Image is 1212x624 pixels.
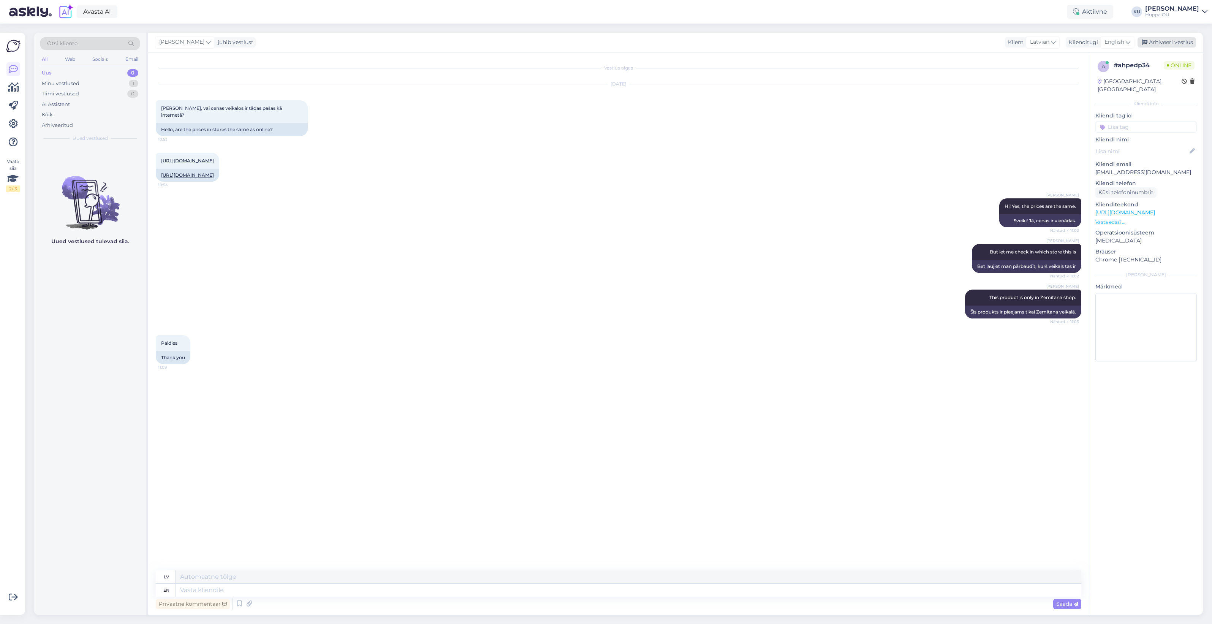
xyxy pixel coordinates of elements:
[1095,256,1197,264] p: Chrome [TECHNICAL_ID]
[1095,209,1155,216] a: [URL][DOMAIN_NAME]
[1164,61,1195,70] span: Online
[127,90,138,98] div: 0
[42,69,52,77] div: Uus
[1066,38,1098,46] div: Klienditugi
[989,295,1076,300] span: This product is only in Zemitana shop.
[1095,136,1197,144] p: Kliendi nimi
[6,185,20,192] div: 2 / 3
[1046,238,1079,244] span: [PERSON_NAME]
[161,172,214,178] a: [URL][DOMAIN_NAME]
[161,158,214,163] a: [URL][DOMAIN_NAME]
[42,111,53,119] div: Kõik
[1145,6,1207,18] a: [PERSON_NAME]Huppa OÜ
[1114,61,1164,70] div: # ahpedp34
[163,584,169,597] div: en
[1046,283,1079,289] span: [PERSON_NAME]
[1095,179,1197,187] p: Kliendi telefon
[1030,38,1049,46] span: Latvian
[1095,168,1197,176] p: [EMAIL_ADDRESS][DOMAIN_NAME]
[1095,248,1197,256] p: Brauser
[1095,237,1197,245] p: [MEDICAL_DATA]
[42,122,73,129] div: Arhiveeritud
[215,38,253,46] div: juhib vestlust
[1145,12,1199,18] div: Huppa OÜ
[158,136,187,142] span: 10:53
[1145,6,1199,12] div: [PERSON_NAME]
[129,80,138,87] div: 1
[1050,319,1079,325] span: Nähtud ✓ 11:03
[1095,160,1197,168] p: Kliendi email
[58,4,74,20] img: explore-ai
[6,158,20,192] div: Vaata siia
[1096,147,1188,155] input: Lisa nimi
[40,54,49,64] div: All
[1095,112,1197,120] p: Kliendi tag'id
[158,364,187,370] span: 11:09
[156,599,230,609] div: Privaatne kommentaar
[159,38,204,46] span: [PERSON_NAME]
[158,182,187,188] span: 10:54
[1067,5,1113,19] div: Aktiivne
[1005,38,1024,46] div: Klient
[1104,38,1124,46] span: English
[156,81,1081,87] div: [DATE]
[127,69,138,77] div: 0
[1138,37,1196,48] div: Arhiveeri vestlus
[51,238,129,245] p: Uued vestlused tulevad siia.
[1095,100,1197,107] div: Kliendi info
[156,65,1081,71] div: Vestlus algas
[1095,229,1197,237] p: Operatsioonisüsteem
[34,162,146,231] img: No chats
[6,39,21,53] img: Askly Logo
[1131,6,1142,17] div: KU
[1095,219,1197,226] p: Vaata edasi ...
[1050,228,1079,233] span: Nähtud ✓ 11:02
[91,54,109,64] div: Socials
[156,351,190,364] div: Thank you
[1095,283,1197,291] p: Märkmed
[1095,271,1197,278] div: [PERSON_NAME]
[42,90,79,98] div: Tiimi vestlused
[161,340,177,346] span: Paldies
[1095,201,1197,209] p: Klienditeekond
[990,249,1076,255] span: But let me check in which store this is
[972,260,1081,273] div: Bet ļaujiet man pārbaudīt, kurš veikals tas ir
[1005,203,1076,209] span: Hi! Yes, the prices are the same.
[77,5,117,18] a: Avasta AI
[1102,63,1105,69] span: a
[47,40,78,48] span: Otsi kliente
[1046,192,1079,198] span: [PERSON_NAME]
[63,54,77,64] div: Web
[42,101,70,108] div: AI Assistent
[161,105,283,118] span: [PERSON_NAME], vai cenas veikalos ir tādas pašas kā internetā?
[164,570,169,583] div: lv
[156,123,308,136] div: Hello, are the prices in stores the same as online?
[999,214,1081,227] div: Sveiki! Jā, cenas ir vienādas.
[1095,121,1197,133] input: Lisa tag
[1095,187,1157,198] div: Küsi telefoninumbrit
[42,80,79,87] div: Minu vestlused
[1050,273,1079,279] span: Nähtud ✓ 11:02
[1098,78,1182,93] div: [GEOGRAPHIC_DATA], [GEOGRAPHIC_DATA]
[965,306,1081,318] div: Šis produkts ir pieejams tikai Zemitana veikalā.
[124,54,140,64] div: Email
[1056,600,1078,607] span: Saada
[73,135,108,142] span: Uued vestlused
